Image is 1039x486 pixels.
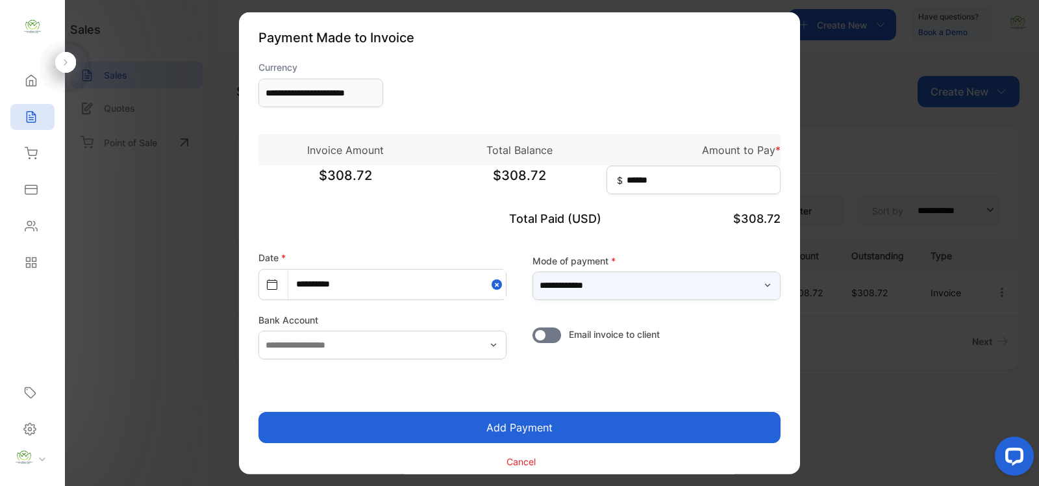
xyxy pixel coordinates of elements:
p: Amount to Pay [607,142,781,158]
button: Close [492,270,506,299]
label: Date [258,252,286,263]
label: Mode of payment [532,253,781,267]
p: Cancel [507,454,536,468]
span: $ [617,173,623,187]
img: logo [23,17,42,36]
iframe: LiveChat chat widget [984,431,1039,486]
span: $308.72 [432,166,607,198]
span: $308.72 [258,166,432,198]
label: Currency [258,60,383,74]
label: Bank Account [258,313,507,327]
span: $308.72 [733,212,781,225]
p: Total Paid (USD) [432,210,607,227]
p: Payment Made to Invoice [258,28,781,47]
span: Email invoice to client [569,327,660,341]
img: profile [14,448,34,467]
p: Total Balance [432,142,607,158]
button: Add Payment [258,412,781,443]
p: Invoice Amount [258,142,432,158]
